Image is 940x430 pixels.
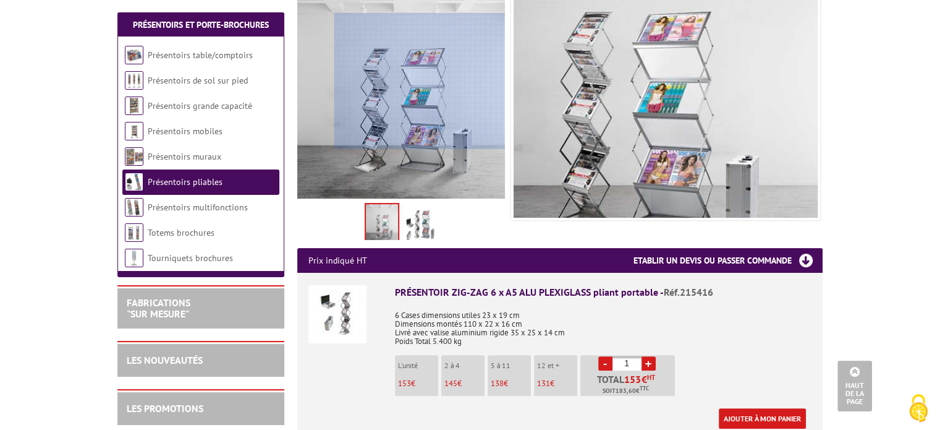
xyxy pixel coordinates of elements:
a: + [641,356,656,371]
a: Présentoirs muraux [148,151,221,162]
p: 2 à 4 [444,361,485,370]
a: Totems brochures [148,227,214,238]
sup: TTC [640,385,649,392]
span: € [641,374,647,384]
a: Présentoirs pliables [148,176,222,187]
img: Présentoirs grande capacité [125,97,143,115]
span: Réf.215416 [664,286,713,298]
a: Présentoirs mobiles [148,126,222,137]
a: Ajouter à mon panier [719,408,806,429]
a: Haut de la page [837,361,872,411]
img: Présentoirs pliables [125,173,143,191]
p: L'unité [398,361,438,370]
span: 145 [444,378,457,389]
span: Soit € [603,386,649,396]
img: porte_brochures_pliants_zig_zag_alu_plexi_valise_transport_215416_215415_215417.jpg [366,204,398,243]
p: € [444,379,485,388]
p: 5 à 11 [491,361,531,370]
sup: HT [647,373,655,382]
p: 6 Cases dimensions utiles 23 x 19 cm Dimensions montés 110 x 22 x 16 cm Livré avec valise alumini... [395,303,811,346]
a: - [598,356,612,371]
a: Tourniquets brochures [148,252,233,264]
img: presentoirs_pliables_215415.jpg [405,205,435,244]
img: PRÉSENTOIR ZIG-ZAG 6 x A5 ALU PLEXIGLASS pliant portable [308,285,366,343]
a: Présentoirs multifonctions [148,202,248,213]
p: Total [583,374,675,396]
p: € [537,379,577,388]
span: 138 [491,378,504,389]
img: Présentoirs mobiles [125,122,143,140]
span: 131 [537,378,550,389]
img: Présentoirs table/comptoirs [125,46,143,64]
img: Présentoirs de sol sur pied [125,71,143,90]
p: € [491,379,531,388]
span: 153 [624,374,641,384]
button: Cookies (fenêtre modale) [897,388,940,430]
div: PRÉSENTOIR ZIG-ZAG 6 x A5 ALU PLEXIGLASS pliant portable - [395,285,811,299]
h3: Etablir un devis ou passer commande [633,248,823,273]
img: Cookies (fenêtre modale) [903,393,934,424]
p: € [398,379,438,388]
span: 183,60 [616,386,636,396]
a: Présentoirs et Porte-brochures [133,19,269,30]
a: LES NOUVEAUTÉS [127,354,203,366]
img: Totems brochures [125,223,143,242]
a: Présentoirs table/comptoirs [148,49,253,61]
img: Tourniquets brochures [125,249,143,267]
p: 12 et + [537,361,577,370]
a: LES PROMOTIONS [127,402,203,415]
a: FABRICATIONS"Sur Mesure" [127,296,190,320]
p: Prix indiqué HT [308,248,367,273]
img: Présentoirs muraux [125,147,143,166]
a: Présentoirs grande capacité [148,100,252,111]
a: Présentoirs de sol sur pied [148,75,248,86]
img: Présentoirs multifonctions [125,198,143,217]
span: 153 [398,378,411,389]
